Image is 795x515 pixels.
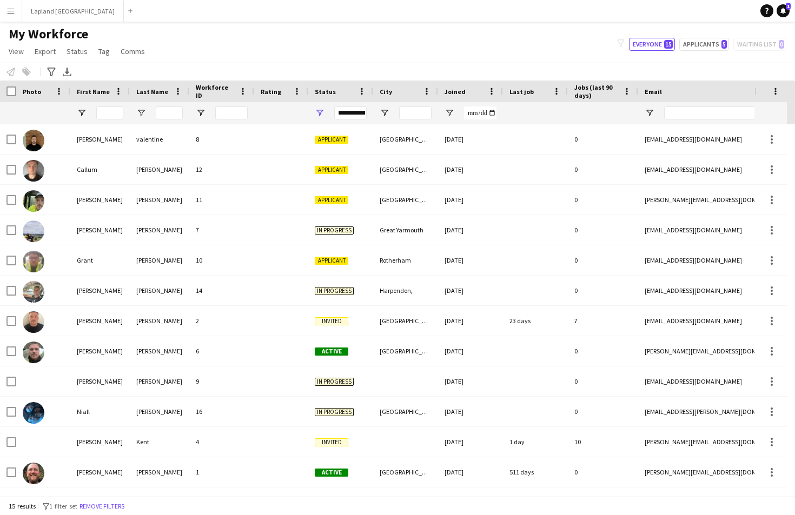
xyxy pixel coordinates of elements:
div: 0 [568,245,638,275]
div: 14 [189,276,254,305]
input: Joined Filter Input [464,106,496,119]
span: Comms [121,46,145,56]
div: 2 [189,306,254,336]
button: Open Filter Menu [77,108,87,118]
button: Open Filter Menu [315,108,324,118]
div: 11 [189,185,254,215]
div: [DATE] [438,457,503,487]
div: [PERSON_NAME] [70,336,130,366]
input: City Filter Input [399,106,432,119]
div: valentine [130,124,189,154]
span: First Name [77,88,110,96]
div: [PERSON_NAME] [130,457,189,487]
img: Grant Taylor [23,251,44,272]
img: Alfie valentine [23,130,44,151]
span: 1 [786,3,791,10]
div: [GEOGRAPHIC_DATA] [373,306,438,336]
img: Etienne Lopes [23,220,44,242]
button: Open Filter Menu [196,108,206,118]
div: [GEOGRAPHIC_DATA] [373,124,438,154]
button: Open Filter Menu [645,108,654,118]
span: In progress [315,226,354,235]
input: Last Name Filter Input [156,106,183,119]
button: Open Filter Menu [380,108,389,118]
button: Lapland [GEOGRAPHIC_DATA] [22,1,124,22]
div: [DATE] [438,185,503,215]
span: In progress [315,287,354,295]
div: [GEOGRAPHIC_DATA] [373,397,438,426]
div: [DATE] [438,336,503,366]
div: [DATE] [438,397,503,426]
span: In progress [315,408,354,416]
div: 0 [568,276,638,305]
div: [GEOGRAPHIC_DATA], [GEOGRAPHIC_DATA] [373,185,438,215]
span: Export [35,46,56,56]
span: Applicant [315,257,348,265]
a: 1 [777,4,790,17]
div: [DATE] [438,215,503,245]
img: Ross Murray [23,463,44,484]
span: Invited [315,317,348,325]
div: Kent [130,427,189,457]
img: Darryl Ladd [23,190,44,212]
input: First Name Filter Input [96,106,123,119]
div: 0 [568,397,638,426]
span: Last job [509,88,534,96]
a: View [4,44,28,58]
a: Export [30,44,60,58]
div: [PERSON_NAME] [70,185,130,215]
div: Grant [70,245,130,275]
div: [DATE] [438,245,503,275]
span: Joined [445,88,466,96]
div: [PERSON_NAME] [70,366,130,396]
div: 4 [189,427,254,457]
span: My Workforce [9,26,88,42]
span: City [380,88,392,96]
div: [DATE] [438,427,503,457]
div: 0 [568,366,638,396]
span: 15 [664,40,673,49]
span: Jobs (last 90 days) [574,83,619,99]
input: Workforce ID Filter Input [215,106,248,119]
div: [PERSON_NAME] [70,427,130,457]
div: 0 [568,215,638,245]
span: Last Name [136,88,168,96]
a: Status [62,44,92,58]
img: James Miller [23,281,44,303]
div: [PERSON_NAME] [130,276,189,305]
img: Niall Clark [23,402,44,424]
div: [DATE] [438,366,503,396]
div: 0 [568,457,638,487]
div: [PERSON_NAME] [130,306,189,336]
app-action-btn: Export XLSX [61,65,74,78]
div: 1 [189,457,254,487]
div: [GEOGRAPHIC_DATA] [373,336,438,366]
div: 10 [568,427,638,457]
span: Active [315,469,348,477]
button: Open Filter Menu [445,108,454,118]
div: 0 [568,155,638,184]
app-action-btn: Advanced filters [45,65,58,78]
div: 1 day [503,427,568,457]
button: Everyone15 [629,38,675,51]
div: [PERSON_NAME] [130,245,189,275]
button: Open Filter Menu [136,108,146,118]
span: Tag [98,46,110,56]
button: Applicants5 [679,38,729,51]
div: [PERSON_NAME] [130,397,189,426]
a: Comms [116,44,149,58]
div: [PERSON_NAME] [70,124,130,154]
div: [PERSON_NAME] [130,215,189,245]
span: Rating [261,88,281,96]
span: Workforce ID [196,83,235,99]
img: Joe Daniels [23,311,44,333]
span: Applicant [315,166,348,174]
span: 5 [721,40,727,49]
span: 1 filter set [49,502,77,510]
span: Photo [23,88,41,96]
button: Remove filters [77,500,127,512]
img: Callum Howard [23,160,44,182]
div: [PERSON_NAME] [130,336,189,366]
a: Tag [94,44,114,58]
div: Great Yarmouth [373,215,438,245]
